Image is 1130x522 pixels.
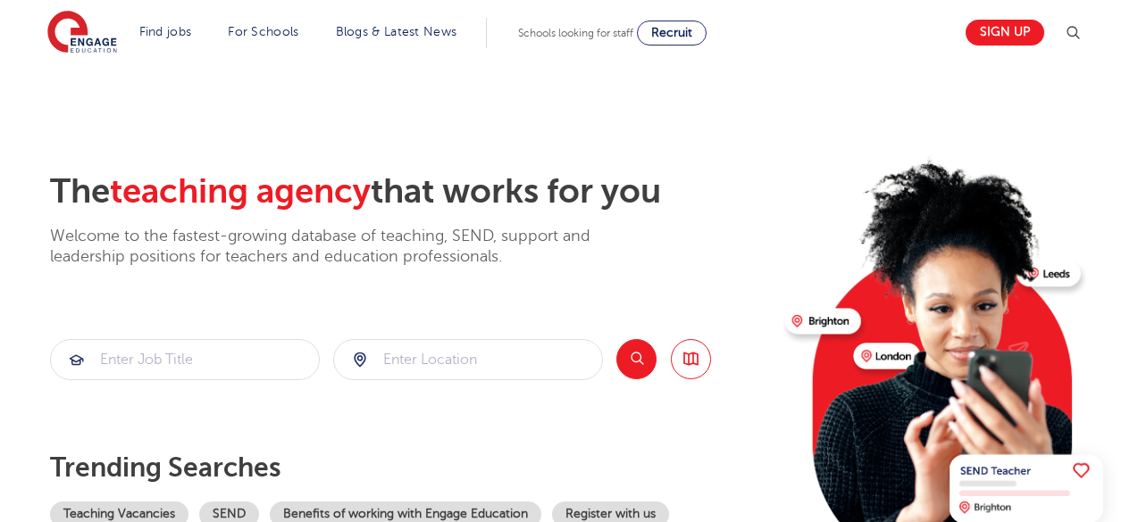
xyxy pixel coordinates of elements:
input: Submit [51,340,319,379]
input: Submit [334,340,602,379]
div: Submit [50,339,320,380]
span: Schools looking for staff [518,27,633,39]
a: Find jobs [139,25,192,38]
h2: The that works for you [50,171,771,212]
p: Welcome to the fastest-growing database of teaching, SEND, support and leadership positions for t... [50,226,640,268]
a: Blogs & Latest News [336,25,457,38]
a: For Schools [228,25,298,38]
a: Sign up [966,20,1044,46]
p: Trending searches [50,452,771,484]
button: Search [616,339,657,379]
span: Recruit [651,26,692,39]
a: Recruit [637,21,707,46]
div: Submit [333,339,603,380]
span: teaching agency [110,172,371,211]
img: Engage Education [47,11,117,55]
